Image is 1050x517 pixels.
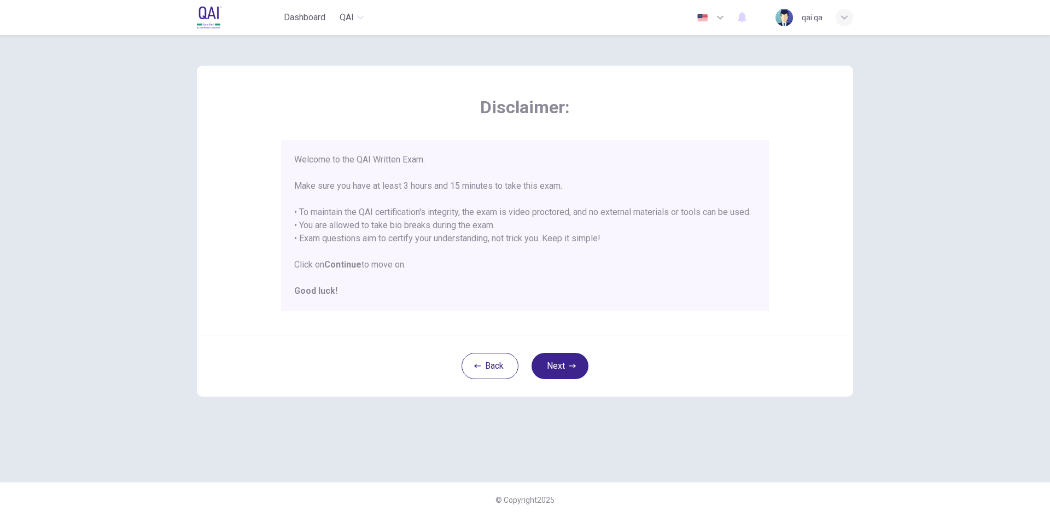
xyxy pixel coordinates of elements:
img: en [696,14,709,22]
div: Welcome to the QAI Written Exam. Make sure you have at least 3 hours and 15 minutes to take this ... [294,153,756,298]
button: Next [532,353,588,379]
img: Profile picture [775,9,793,26]
b: Continue [324,259,361,270]
button: Back [462,353,518,379]
img: QAI logo [197,7,254,28]
span: QAI [340,11,354,24]
a: QAI logo [197,7,279,28]
span: Disclaimer: [281,96,769,118]
b: Good luck! [294,286,337,296]
span: Dashboard [284,11,325,24]
button: Dashboard [279,8,330,27]
span: © Copyright 2025 [495,496,555,504]
button: QAI [334,8,369,27]
div: qai qa [802,11,822,24]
